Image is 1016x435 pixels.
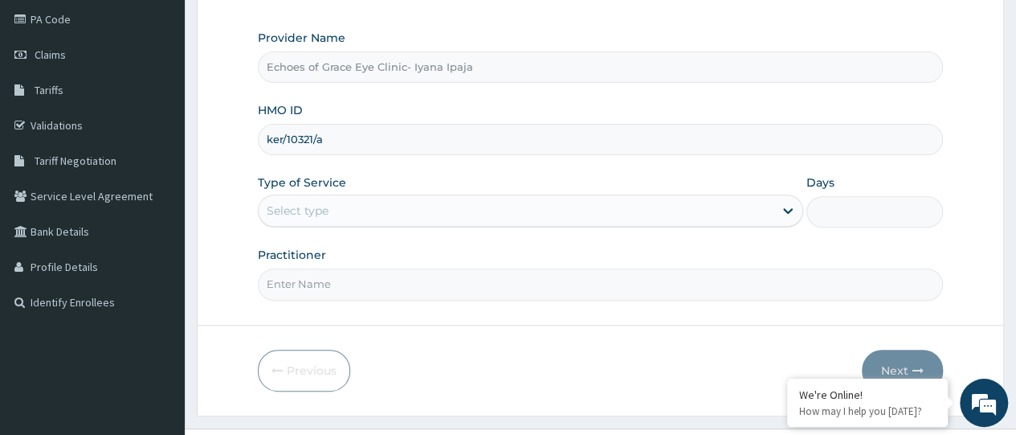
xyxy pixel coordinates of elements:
span: Claims [35,47,66,62]
label: HMO ID [258,102,303,118]
input: Enter Name [258,269,943,300]
label: Days [806,174,834,191]
label: Type of Service [258,174,346,191]
div: We're Online! [799,388,936,402]
span: Tariffs [35,83,63,97]
label: Provider Name [258,30,345,46]
span: Tariff Negotiation [35,154,116,168]
label: Practitioner [258,247,326,263]
input: Enter HMO ID [258,124,943,155]
button: Next [862,350,943,392]
div: Select type [267,203,328,219]
button: Previous [258,350,350,392]
p: How may I help you today? [799,404,936,418]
